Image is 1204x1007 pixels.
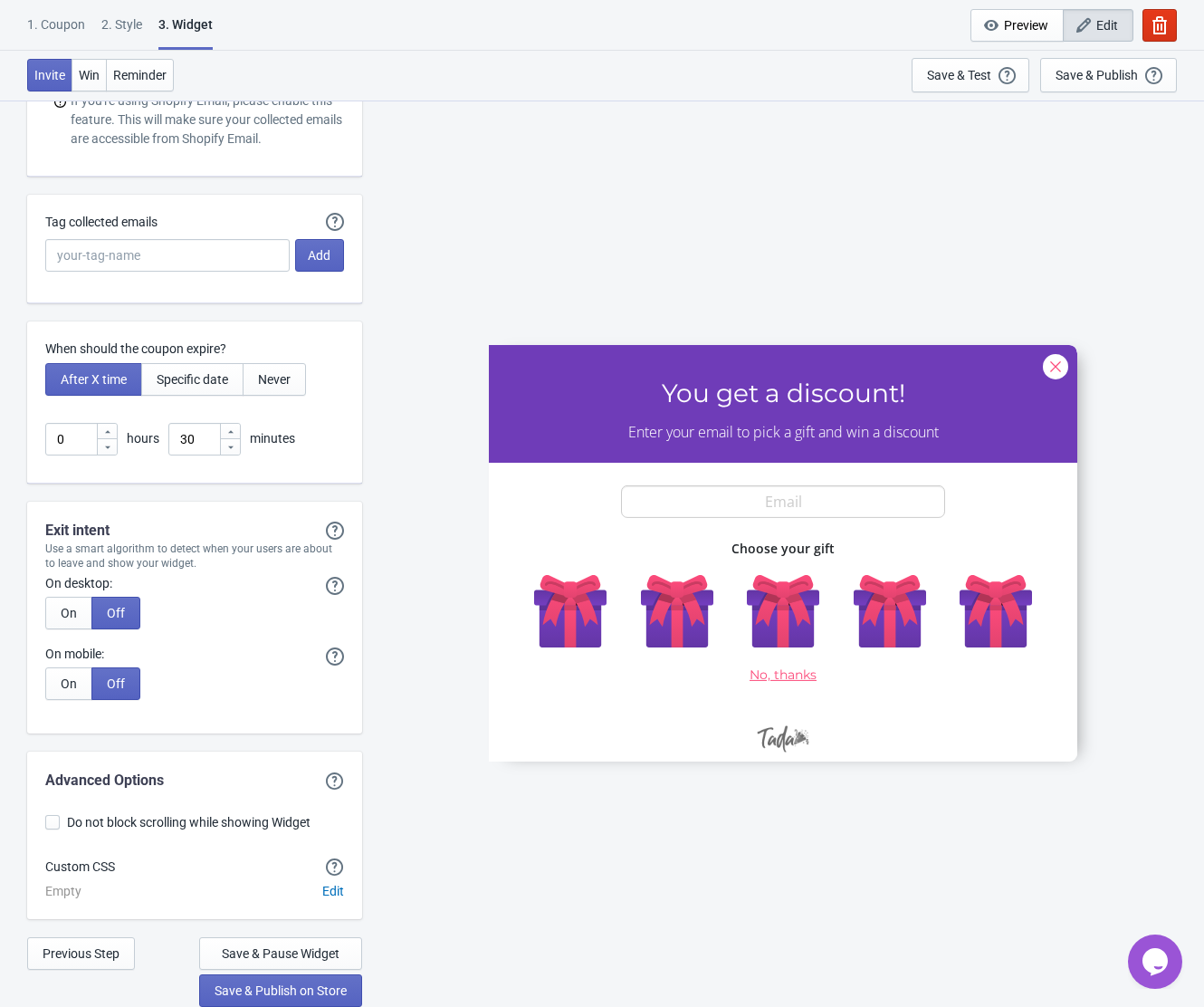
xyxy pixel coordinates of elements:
[106,59,174,91] button: Reminder
[45,884,81,899] div: Empty
[107,676,125,691] span: Off
[45,213,158,231] label: Tag collected emails
[970,9,1064,42] button: Preview
[34,68,65,82] span: Invite
[61,676,77,691] span: On
[315,875,351,907] button: Edit
[141,363,244,396] button: Specific date
[912,58,1029,92] button: Save & Test
[1004,18,1048,33] span: Preview
[1096,18,1118,33] span: Edit
[71,91,344,149] span: If you're using Shopify Email, please enable this feature. This will make sure your collected ema...
[45,574,112,592] label: On desktop:
[113,68,167,82] span: Reminder
[45,858,115,877] div: Custom CSS
[27,59,72,91] button: Invite
[215,983,347,998] span: Save & Publish on Store
[61,372,127,387] span: After X time
[67,813,311,831] span: Do not block scrolling while showing Widget
[45,645,104,663] label: On mobile:
[107,606,125,620] span: Off
[222,946,339,961] span: Save & Pause Widget
[27,937,135,970] button: Previous Step
[199,974,362,1007] button: Save & Publish on Store
[27,542,362,571] div: Use a smart algorithm to detect when your users are about to leave and show your widget.
[27,15,85,47] div: 1. Coupon
[1063,9,1133,42] button: Edit
[1128,935,1186,989] iframe: chat widget
[43,946,119,961] span: Previous Step
[45,363,142,396] button: After X time
[308,248,330,263] span: Add
[101,15,142,47] div: 2 . Style
[295,239,344,272] button: Add
[250,431,295,446] span: minutes
[199,937,362,970] button: Save & Pause Widget
[158,15,213,50] div: 3. Widget
[91,597,140,629] button: Off
[45,770,164,791] div: Advanced Options
[1040,58,1177,92] button: Save & Publish
[45,340,344,359] p: When should the coupon expire?
[243,363,306,396] button: Never
[61,606,77,620] span: On
[127,431,159,446] span: hours
[91,667,140,700] button: Off
[45,667,92,700] button: On
[45,239,290,272] input: your-tag-name
[45,597,92,629] button: On
[157,372,228,387] span: Specific date
[258,372,291,387] span: Never
[79,68,100,82] span: Win
[322,884,344,898] span: Edit
[72,59,107,91] button: Win
[927,68,991,82] div: Save & Test
[27,520,362,542] div: Exit intent
[1056,68,1138,82] div: Save & Publish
